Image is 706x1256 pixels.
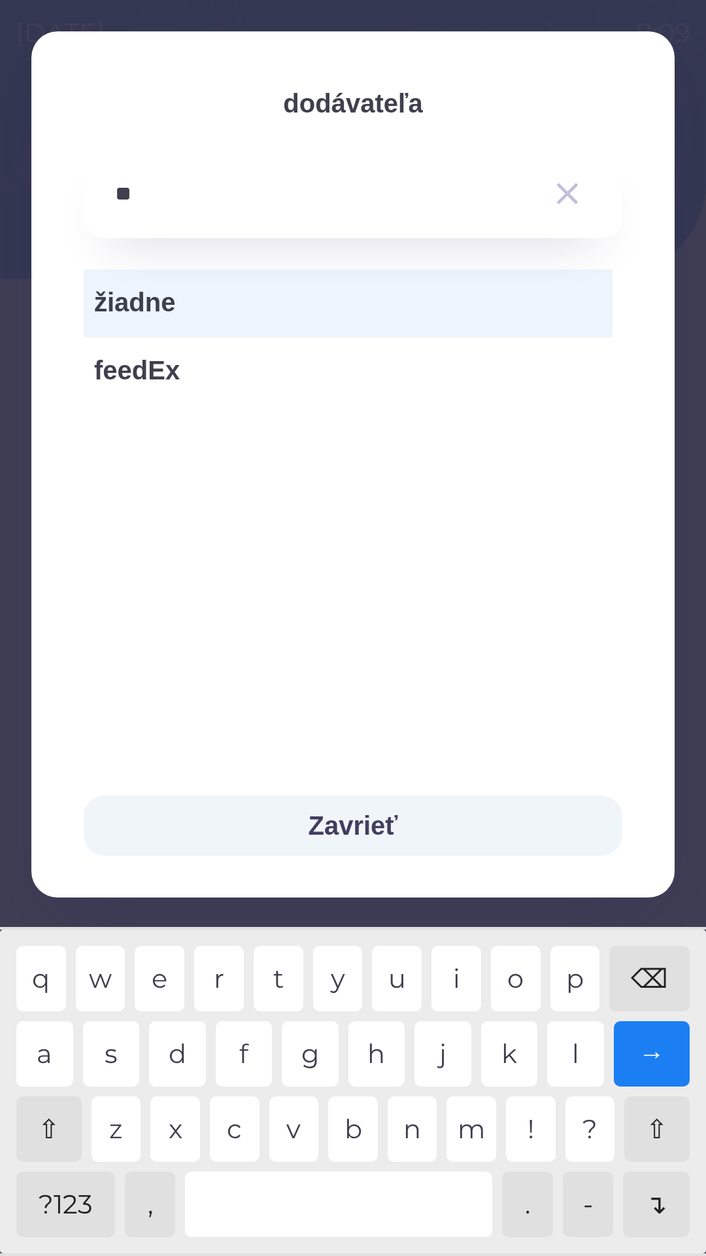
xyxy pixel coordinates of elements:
span: žiadne [94,283,602,322]
span: feedEx [94,351,602,390]
div: feedEx [84,338,613,403]
p: dodávateľa [84,84,622,123]
button: Zavrieť [84,795,622,856]
div: žiadne [84,270,613,335]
